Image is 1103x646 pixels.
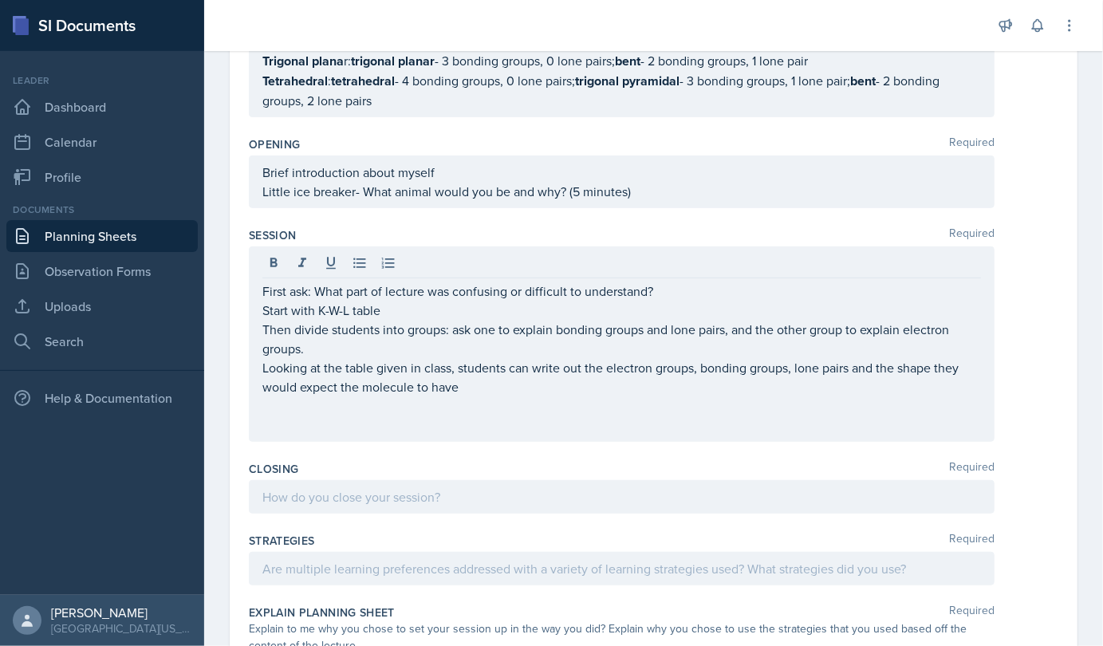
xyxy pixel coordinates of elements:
p: Start with K-W-L table [262,301,981,320]
a: Planning Sheets [6,220,198,252]
p: First ask: What part of lecture was confusing or difficult to understand? [262,282,981,301]
div: Leader [6,73,198,88]
span: Required [949,605,995,620]
div: [GEOGRAPHIC_DATA][US_STATE] [51,620,191,636]
span: Required [949,136,995,152]
span: Required [949,533,995,549]
a: Profile [6,161,198,193]
label: Opening [249,136,300,152]
strong: Tetrahedral [262,72,328,90]
p: Little ice breaker- What animal would you be and why? (5 minutes) [262,182,981,201]
p: Looking at the table given in class, students can write out the electron groups, bonding groups, ... [262,358,981,396]
label: Explain Planning Sheet [249,605,395,620]
strong: Trigonal plana [262,52,344,70]
strong: trigonal planar [351,52,435,70]
span: Required [949,227,995,243]
a: Uploads [6,290,198,322]
div: Help & Documentation [6,382,198,414]
div: [PERSON_NAME] [51,605,191,620]
strong: bent [615,52,640,70]
p: Brief introduction about myself [262,163,981,182]
strong: bent [850,72,876,90]
a: Calendar [6,126,198,158]
label: Session [249,227,296,243]
div: Documents [6,203,198,217]
a: Search [6,325,198,357]
span: Required [949,461,995,477]
p: Then divide students into groups: ask one to explain bonding groups and lone pairs, and the other... [262,320,981,358]
a: Observation Forms [6,255,198,287]
a: Dashboard [6,91,198,123]
label: Strategies [249,533,315,549]
p: r: - 3 bonding groups, 0 lone pairs; - 2 bonding groups, 1 lone pair [262,51,981,71]
strong: tetrahedral [331,72,395,90]
strong: trigonal pyramidal [575,72,680,90]
p: : - 4 bonding groups, 0 lone pairs; - 3 bonding groups, 1 lone pair; - 2 bonding groups, 2 lone p... [262,71,981,110]
label: Closing [249,461,298,477]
